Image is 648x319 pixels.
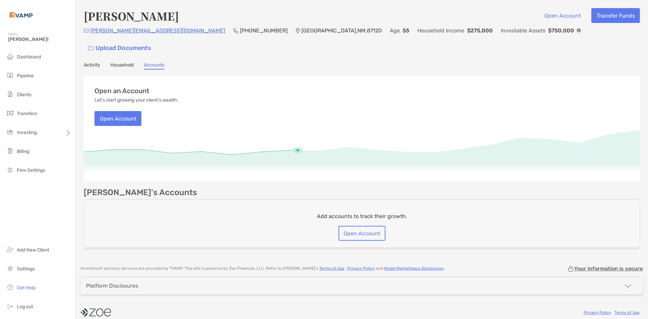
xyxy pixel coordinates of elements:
img: clients icon [6,90,14,98]
span: Pipeline [17,73,34,79]
span: Add New Client [17,247,49,253]
img: Info Icon [577,28,581,32]
p: $750,000 [548,26,574,35]
img: add_new_client icon [6,245,14,254]
img: Location Icon [296,28,300,33]
p: [PHONE_NUMBER] [240,26,288,35]
img: Zoe Logo [8,3,34,27]
p: Age [390,26,400,35]
span: Get Help [17,285,35,291]
img: logout icon [6,302,14,310]
span: Dashboard [17,54,41,60]
span: Transfers [17,111,37,116]
p: Add accounts to track their growth. [317,212,407,220]
img: Email Icon [84,29,89,33]
p: Your information is secure [574,265,643,272]
p: [PERSON_NAME][EMAIL_ADDRESS][DOMAIN_NAME] [90,26,225,35]
button: Open Account [539,8,586,23]
span: Clients [17,92,31,98]
a: Upload Documents [84,41,156,55]
div: Platform Disclosures [86,283,138,289]
a: Activity [84,62,100,70]
a: Privacy Policy [584,310,611,315]
p: Household Income [417,26,464,35]
span: Investing [17,130,37,135]
img: icon arrow [624,282,632,290]
h4: [PERSON_NAME] [84,8,179,24]
img: pipeline icon [6,71,14,79]
img: investing icon [6,128,14,136]
img: get-help icon [6,283,14,291]
span: [PERSON_NAME]! [8,36,71,42]
span: Log out [17,304,33,310]
p: [GEOGRAPHIC_DATA] , NM , 87120 [301,26,382,35]
a: Household [110,62,134,70]
img: button icon [88,46,94,51]
h3: Open an Account [94,87,150,95]
img: transfers icon [6,109,14,117]
p: $275,000 [467,26,493,35]
img: firm-settings icon [6,166,14,174]
button: Open Account [339,226,385,241]
p: Investment advisory services are provided by TVAMP . This site is powered by Zoe Financial, LLC. ... [81,266,444,271]
p: 55 [403,26,409,35]
img: billing icon [6,147,14,155]
p: Let's start growing your client's wealth. [94,98,179,103]
span: Firm Settings [17,167,45,173]
p: [PERSON_NAME]'s Accounts [84,188,197,197]
button: Transfer Funds [591,8,640,23]
button: Open Account [94,111,141,126]
span: Billing [17,149,29,154]
img: Phone Icon [233,28,239,33]
a: Model Marketplace Disclosures [384,266,443,271]
span: Settings [17,266,35,272]
a: Privacy Policy [347,266,375,271]
a: Terms of Use [615,310,640,315]
img: settings icon [6,264,14,272]
p: Investable Assets [501,26,545,35]
a: Terms of Use [319,266,344,271]
a: Accounts [144,62,164,70]
img: dashboard icon [6,52,14,60]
